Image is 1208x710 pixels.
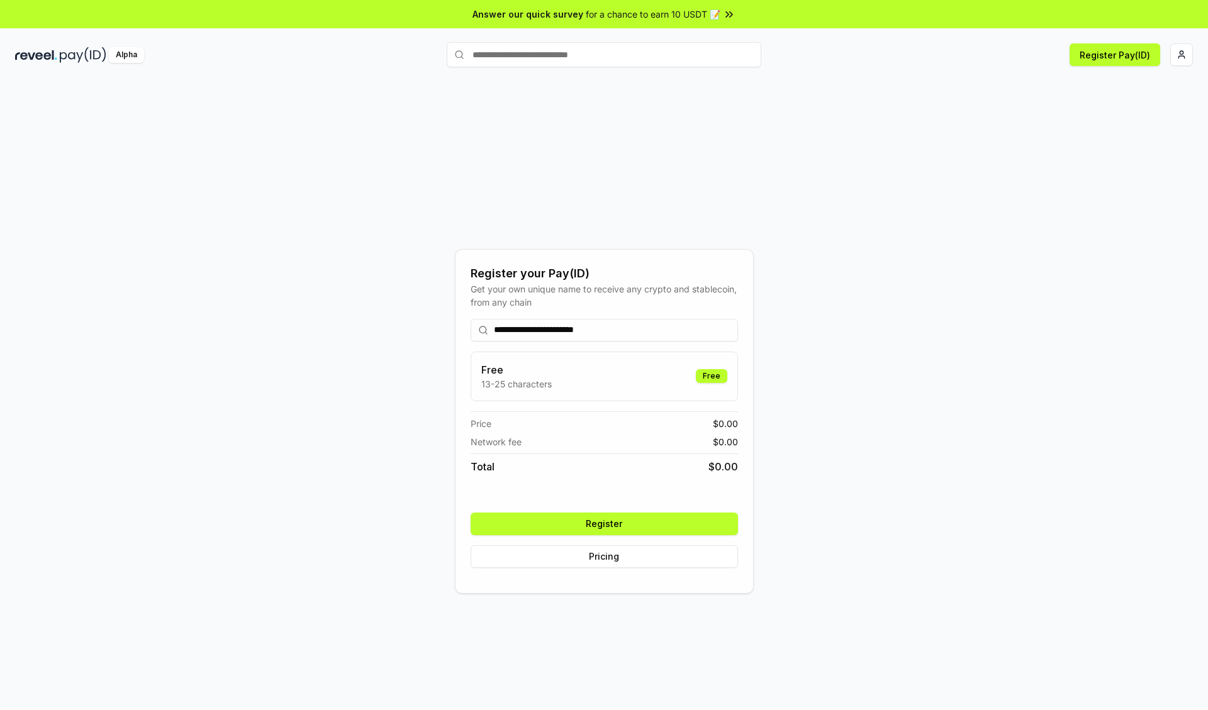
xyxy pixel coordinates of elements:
[708,459,738,474] span: $ 0.00
[471,545,738,568] button: Pricing
[696,369,727,383] div: Free
[481,377,552,391] p: 13-25 characters
[473,8,583,21] span: Answer our quick survey
[471,265,738,282] div: Register your Pay(ID)
[471,282,738,309] div: Get your own unique name to receive any crypto and stablecoin, from any chain
[713,417,738,430] span: $ 0.00
[1070,43,1160,66] button: Register Pay(ID)
[471,417,491,430] span: Price
[15,47,57,63] img: reveel_dark
[109,47,144,63] div: Alpha
[471,435,522,448] span: Network fee
[60,47,106,63] img: pay_id
[471,513,738,535] button: Register
[586,8,720,21] span: for a chance to earn 10 USDT 📝
[471,459,495,474] span: Total
[713,435,738,448] span: $ 0.00
[481,362,552,377] h3: Free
